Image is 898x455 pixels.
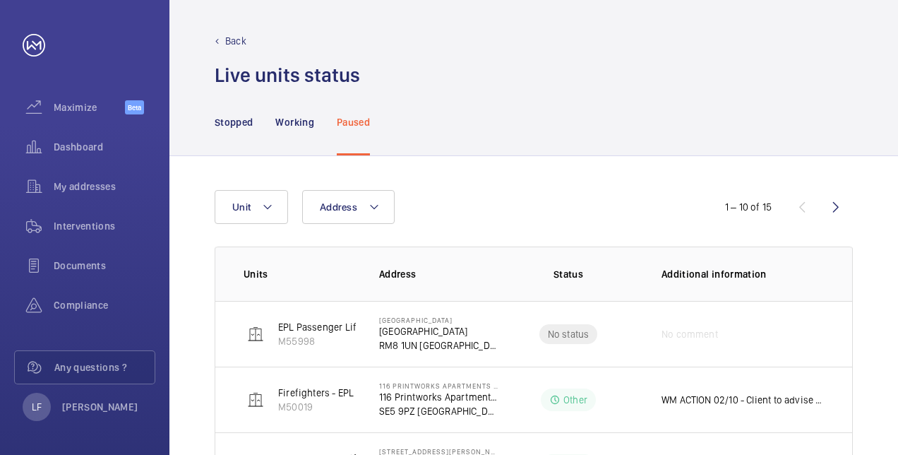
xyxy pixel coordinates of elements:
p: Additional information [661,267,824,281]
span: Any questions ? [54,360,155,374]
p: LF [32,400,42,414]
p: Paused [337,115,370,129]
div: 1 – 10 of 15 [725,200,772,214]
p: EPL Passenger Lift [278,320,359,334]
p: No status [548,327,589,341]
p: SE5 9PZ [GEOGRAPHIC_DATA] [379,404,498,418]
span: Documents [54,259,155,273]
button: Address [302,190,395,224]
span: Unit [232,201,251,213]
p: Stopped [215,115,253,129]
p: Other [563,393,587,407]
img: elevator.svg [247,326,264,343]
span: Address [320,201,357,213]
p: RM8 1UN [GEOGRAPHIC_DATA] [379,338,498,353]
p: M50019 [278,400,418,414]
p: [GEOGRAPHIC_DATA] [379,316,498,324]
img: elevator.svg [247,391,264,408]
p: Firefighters - EPL Flats 1-65 No 1 [278,386,418,400]
span: Beta [125,100,144,114]
span: No comment [661,327,718,341]
p: Address [379,267,498,281]
p: M55998 [278,334,359,348]
button: Unit [215,190,288,224]
span: Maximize [54,100,125,114]
span: Dashboard [54,140,155,154]
p: 116 Printworks Apartments Flats 1-65 [379,390,498,404]
p: 116 Printworks Apartments Flats 1-65 - High Risk Building [379,382,498,390]
span: Interventions [54,219,155,233]
span: My addresses [54,179,155,194]
p: WM ACTION 02/10 - Client to advise go ahead on mod 30/09 - Drive upgrade required - possible mode... [661,393,824,407]
p: Working [275,115,313,129]
p: [GEOGRAPHIC_DATA] [379,324,498,338]
h1: Live units status [215,62,360,88]
span: Compliance [54,298,155,312]
p: [PERSON_NAME] [62,400,138,414]
p: Status [508,267,629,281]
p: Back [225,34,246,48]
p: Units [244,267,357,281]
